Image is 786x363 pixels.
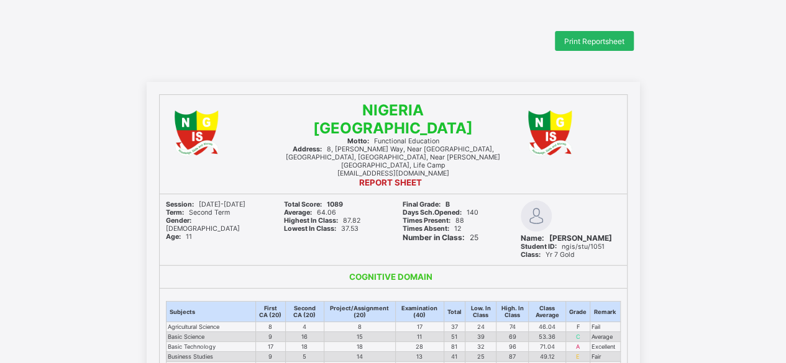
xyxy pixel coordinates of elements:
[496,302,528,322] th: High. In Class
[403,200,450,208] span: B
[528,322,565,332] td: 46.04
[166,208,184,217] b: Term:
[347,137,439,145] span: Functional Education
[521,251,575,259] span: Yr 7 Gold
[359,177,422,187] b: REPORT SHEET
[166,200,194,208] b: Session:
[403,208,478,217] span: 140
[324,332,395,342] td: 15
[564,37,624,46] span: Print Reportsheet
[284,225,359,233] span: 37.53
[284,208,336,217] span: 64.06
[521,251,541,259] b: Class:
[284,225,336,233] b: Lowest In Class:
[255,332,285,342] td: 9
[403,225,449,233] b: Times Absent:
[496,352,528,362] td: 87
[284,200,322,208] b: Total Score:
[255,302,285,322] th: First CA (20)
[465,342,496,352] td: 32
[166,322,255,332] td: Agricultural Science
[255,352,285,362] td: 9
[496,322,528,332] td: 74
[166,208,230,217] span: Second Term
[444,352,465,362] td: 41
[496,342,528,352] td: 96
[403,217,464,225] span: 88
[313,101,473,137] span: NIGERIA [GEOGRAPHIC_DATA]
[337,169,449,177] span: [EMAIL_ADDRESS][DOMAIN_NAME]
[521,243,605,251] span: ngis/stu/1051
[465,322,496,332] td: 24
[324,352,395,362] td: 14
[395,352,444,362] td: 13
[395,322,444,332] td: 17
[347,137,369,145] b: Motto:
[255,342,285,352] td: 17
[528,342,565,352] td: 71.04
[444,322,465,332] td: 37
[166,217,191,225] b: Gender:
[403,233,465,242] b: Number in Class:
[528,332,565,342] td: 53.36
[496,332,528,342] td: 69
[284,217,360,225] span: 87.82
[465,352,496,362] td: 25
[590,322,620,332] td: Fail
[395,332,444,342] td: 11
[293,145,322,153] b: Address:
[444,302,465,322] th: Total
[521,233,544,243] b: Name:
[528,352,565,362] td: 49.12
[255,322,285,332] td: 8
[324,342,395,352] td: 18
[349,272,432,282] b: COGNITIVE DOMAIN
[166,233,181,241] b: Age:
[166,352,255,362] td: Business Studies
[166,200,245,208] span: [DATE]-[DATE]
[324,302,395,322] th: Project/Assignment (20)
[285,322,324,332] td: 4
[444,342,465,352] td: 81
[166,217,240,233] span: [DEMOGRAPHIC_DATA]
[284,208,312,217] b: Average:
[590,302,620,322] th: Remark
[565,332,590,342] td: C
[403,225,461,233] span: 12
[286,145,500,169] span: 8, [PERSON_NAME] Way, Near [GEOGRAPHIC_DATA], [GEOGRAPHIC_DATA], [GEOGRAPHIC_DATA], Near [PERSON_...
[444,332,465,342] td: 51
[403,208,462,217] b: Days Sch.Opened:
[521,233,612,243] span: [PERSON_NAME]
[166,342,255,352] td: Basic Technology
[403,217,450,225] b: Times Present:
[565,342,590,352] td: A
[521,243,557,251] b: Student ID:
[166,332,255,342] td: Basic Science
[285,352,324,362] td: 5
[395,342,444,352] td: 28
[565,352,590,362] td: E
[465,302,496,322] th: Low. In Class
[284,217,338,225] b: Highest In Class:
[324,322,395,332] td: 8
[590,352,620,362] td: Fair
[590,332,620,342] td: Average
[565,322,590,332] td: F
[565,302,590,322] th: Grade
[528,302,565,322] th: Class Average
[284,200,343,208] span: 1089
[166,233,192,241] span: 11
[590,342,620,352] td: Excellent
[403,233,478,242] span: 25
[285,342,324,352] td: 18
[395,302,444,322] th: Examination (40)
[166,302,255,322] th: Subjects
[285,332,324,342] td: 16
[285,302,324,322] th: Second CA (20)
[465,332,496,342] td: 39
[403,200,441,208] b: Final Grade:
